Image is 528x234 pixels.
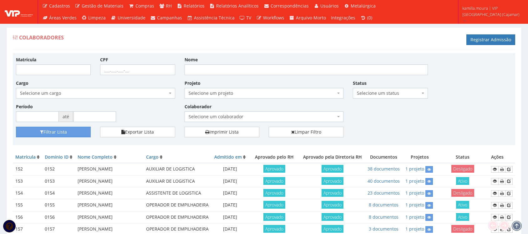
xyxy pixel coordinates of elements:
[403,151,437,163] th: Projetos
[148,12,185,24] a: Campanhas
[456,177,469,185] span: Ativo
[212,163,248,175] td: [DATE]
[322,165,343,173] span: Aprovado
[322,189,343,197] span: Aprovado
[20,90,167,96] span: Selecione um cargo
[328,12,358,24] a: Integrações
[13,211,42,223] td: 156
[456,213,469,221] span: Ativo
[88,15,106,21] span: Limpeza
[42,199,75,211] td: 0155
[144,175,212,187] td: AUXILIAR DE LOGISTICA
[322,213,343,221] span: Aprovado
[144,187,212,199] td: ASSISTENTE DE LOGISTICA
[49,3,70,9] span: Cadastros
[82,3,124,9] span: Gestão de Materiais
[246,15,251,21] span: TV
[331,15,355,21] span: Integrações
[358,12,375,24] a: (0)
[263,201,285,209] span: Aprovado
[212,199,248,211] td: [DATE]
[357,90,420,96] span: Selecione um status
[212,211,248,223] td: [DATE]
[185,57,198,63] label: Nome
[254,12,287,24] a: Workflows
[369,214,399,220] a: 8 documentos
[75,175,144,187] td: [PERSON_NAME]
[16,104,33,110] label: Período
[75,211,144,223] td: [PERSON_NAME]
[322,201,343,209] span: Aprovado
[351,3,376,9] span: Metalúrgica
[157,15,182,21] span: Campanhas
[212,187,248,199] td: [DATE]
[19,34,64,41] span: Colaboradores
[5,7,33,17] img: logo
[320,3,339,9] span: Usuários
[489,151,515,163] th: Ações
[367,15,372,21] span: (0)
[13,175,42,187] td: 153
[185,12,237,24] a: Assistência Técnica
[237,12,254,24] a: TV
[194,15,235,21] span: Assistência Técnica
[144,163,212,175] td: AUXILIAR DE LOGISTICA
[59,111,73,122] span: até
[13,163,42,175] td: 152
[13,199,42,211] td: 155
[78,154,113,160] a: Nome Completo
[263,177,285,185] span: Aprovado
[451,225,474,233] span: Desligado
[100,64,175,75] input: ___.___.___-__
[456,201,469,209] span: Ativo
[42,175,75,187] td: 0153
[263,189,285,197] span: Aprovado
[271,3,309,9] span: Correspondências
[301,151,365,163] th: Aprovado pela Diretoria RH
[405,178,424,184] a: 1 projeto
[100,127,175,137] button: Exportar Lista
[185,104,211,110] label: Colaborador
[369,202,399,208] a: 8 documentos
[79,12,109,24] a: Limpeza
[466,34,515,45] a: Registrar Admissão
[216,3,259,9] span: Relatórios Analíticos
[42,163,75,175] td: 0152
[189,114,336,120] span: Selecione um colaborador
[16,57,36,63] label: Matrícula
[287,12,329,24] a: Arquivo Morto
[108,12,148,24] a: Universidade
[16,88,175,99] span: Selecione um cargo
[185,80,201,86] label: Projeto
[40,12,79,24] a: Áreas Verdes
[368,190,400,196] a: 23 documentos
[451,165,474,173] span: Desligado
[296,15,326,21] span: Arquivo Morto
[75,163,144,175] td: [PERSON_NAME]
[263,213,285,221] span: Aprovado
[369,226,399,232] a: 3 documentos
[100,57,108,63] label: CPF
[135,3,154,9] span: Compras
[405,166,424,172] a: 1 projeto
[212,175,248,187] td: [DATE]
[42,187,75,199] td: 0154
[269,127,343,137] a: Limpar Filtro
[462,5,520,18] span: kamilla.moura | VIP [GEOGRAPHIC_DATA] (Cajamar)
[353,88,428,99] span: Selecione um status
[405,226,424,232] a: 1 projeto
[263,15,284,21] span: Workflows
[75,199,144,211] td: [PERSON_NAME]
[118,15,145,21] span: Universidade
[322,225,343,233] span: Aprovado
[16,80,28,86] label: Cargo
[248,151,301,163] th: Aprovado pelo RH
[405,214,424,220] a: 1 projeto
[144,199,212,211] td: OPERADOR DE EMPILHADEIRA
[405,202,424,208] a: 1 projeto
[322,177,343,185] span: Aprovado
[146,154,159,160] a: Cargo
[49,15,77,21] span: Áreas Verdes
[189,90,336,96] span: Selecione um projeto
[353,80,367,86] label: Status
